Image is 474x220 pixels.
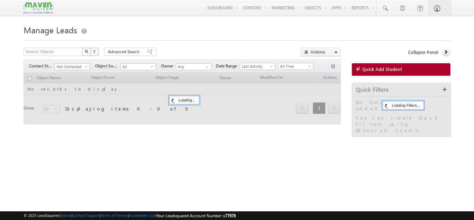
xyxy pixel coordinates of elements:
[202,64,211,71] a: Show All Items
[225,213,236,218] span: 77978
[73,213,100,218] a: Contact Support
[121,64,154,70] span: All
[278,63,313,70] a: All Time
[352,63,450,76] a: Quick Add Student
[91,48,99,56] button: ?
[55,64,88,70] span: Not Contacted
[278,63,311,70] span: All Time
[93,49,96,55] span: ?
[108,49,142,55] span: Advanced Search
[176,63,211,70] input: Type to Search
[240,63,273,70] span: Last Activity
[85,50,88,53] img: Search
[61,213,71,218] a: About
[301,48,341,56] button: Actions
[54,63,90,70] a: Not Contacted
[216,63,240,69] span: Date Range
[24,24,77,35] span: Manage Leads
[129,213,155,218] a: Acceptable Use
[383,101,424,109] div: Loading Filters...
[95,63,120,69] span: Object Source
[120,63,156,70] a: All
[24,212,236,219] span: © 2025 LeadSquared | | | | |
[362,66,402,72] span: Quick Add Student
[240,63,275,70] a: Last Activity
[29,63,54,69] span: Contact Stage
[408,49,438,55] span: Collapse Panel
[101,213,128,218] a: Terms of Service
[169,96,199,104] div: Loading...
[24,2,53,14] img: Custom Logo
[156,213,236,218] span: Your Leadsquared Account Number is
[161,63,176,69] span: Owner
